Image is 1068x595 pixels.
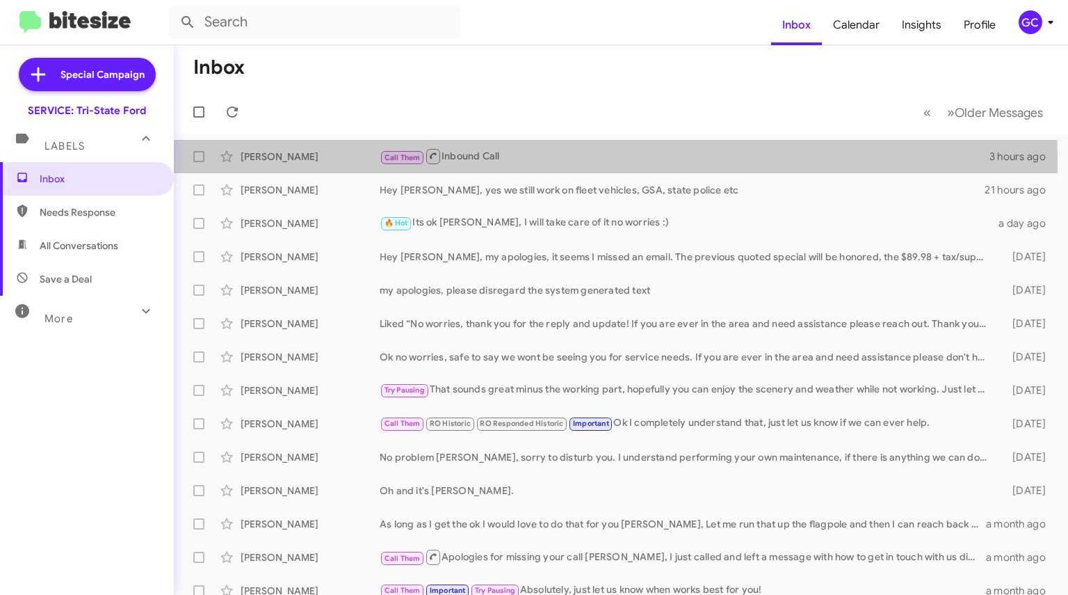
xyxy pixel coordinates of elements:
span: « [923,104,931,121]
div: Inbound Call [380,148,989,165]
div: GC [1019,10,1042,34]
nav: Page navigation example [916,98,1051,127]
div: [PERSON_NAME] [241,183,380,197]
a: Profile [953,5,1007,45]
span: Save a Deal [40,272,92,286]
span: Inbox [40,172,158,186]
span: Call Them [385,586,421,595]
div: [PERSON_NAME] [241,150,380,164]
div: No problem [PERSON_NAME], sorry to disturb you. I understand performing your own maintenance, if ... [380,450,995,464]
div: [DATE] [995,450,1057,464]
div: a month ago [986,517,1057,531]
div: [PERSON_NAME] [241,383,380,397]
span: » [947,104,955,121]
div: [PERSON_NAME] [241,216,380,230]
span: Call Them [385,153,421,162]
span: Special Campaign [60,68,145,81]
div: [PERSON_NAME] [241,450,380,464]
div: [DATE] [995,350,1057,364]
div: Hey [PERSON_NAME], yes we still work on fleet vehicles, GSA, state police etc [380,183,985,197]
span: Labels [44,140,85,152]
button: Previous [915,98,939,127]
span: Important [573,419,609,428]
div: a month ago [986,550,1057,564]
span: Call Them [385,554,421,563]
span: Older Messages [955,105,1043,120]
a: Calendar [822,5,891,45]
span: Needs Response [40,205,158,219]
span: All Conversations [40,239,118,253]
div: [PERSON_NAME] [241,250,380,264]
a: Insights [891,5,953,45]
div: 3 hours ago [989,150,1057,164]
div: [DATE] [995,417,1057,431]
button: Next [939,98,1051,127]
div: my apologies, please disregard the system generated text [380,283,995,297]
span: Important [430,586,466,595]
div: [DATE] [995,383,1057,397]
div: Apologies for missing your call [PERSON_NAME], I just called and left a message with how to get i... [380,548,986,566]
div: Oh and it's [PERSON_NAME]. [380,484,995,498]
a: Special Campaign [19,58,156,91]
div: SERVICE: Tri-State Ford [28,104,146,118]
div: [PERSON_NAME] [241,517,380,531]
div: As long as I get the ok I would love to do that for you [PERSON_NAME], Let me run that up the fla... [380,517,986,531]
div: Ok I completely understand that, just let us know if we can ever help. [380,415,995,431]
div: [PERSON_NAME] [241,283,380,297]
span: Try Pausing [475,586,515,595]
span: 🔥 Hot [385,219,408,228]
div: Its ok [PERSON_NAME], I will take care of it no worries :) [380,215,995,231]
span: RO Historic [430,419,471,428]
a: Inbox [771,5,822,45]
div: [DATE] [995,283,1057,297]
h1: Inbox [193,56,245,79]
div: Liked “No worries, thank you for the reply and update! If you are ever in the area and need assis... [380,317,995,331]
div: Hey [PERSON_NAME], my apologies, it seems I missed an email. The previous quoted special will be ... [380,250,995,264]
div: [DATE] [995,250,1057,264]
div: a day ago [995,216,1057,230]
div: [DATE] [995,484,1057,498]
div: [PERSON_NAME] [241,350,380,364]
div: [PERSON_NAME] [241,550,380,564]
span: Try Pausing [385,386,425,395]
span: RO Responded Historic [480,419,563,428]
div: That sounds great minus the working part, hopefully you can enjoy the scenery and weather while n... [380,382,995,398]
div: [DATE] [995,317,1057,331]
div: Ok no worries, safe to say we wont be seeing you for service needs. If you are ever in the area a... [380,350,995,364]
input: Search [168,6,460,39]
div: 21 hours ago [985,183,1057,197]
div: [PERSON_NAME] [241,484,380,498]
button: GC [1007,10,1053,34]
span: More [44,312,73,325]
div: [PERSON_NAME] [241,417,380,431]
div: [PERSON_NAME] [241,317,380,331]
span: Call Them [385,419,421,428]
